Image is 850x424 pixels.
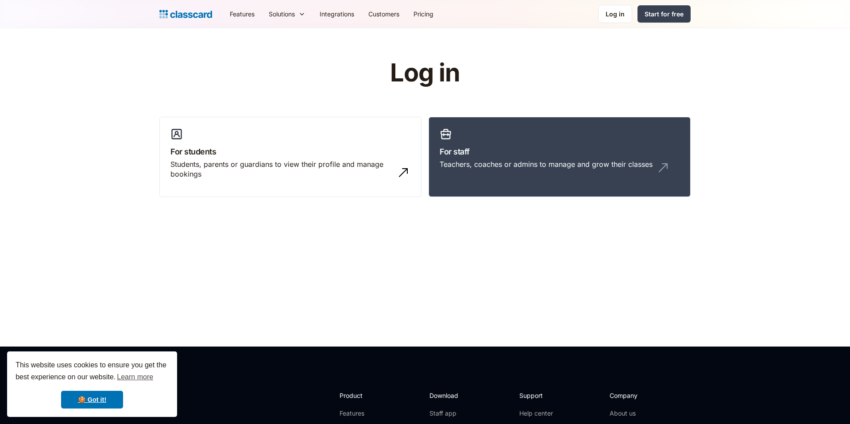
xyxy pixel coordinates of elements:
[340,409,387,418] a: Features
[598,5,632,23] a: Log in
[262,4,313,24] div: Solutions
[429,409,466,418] a: Staff app
[440,146,680,158] h3: For staff
[406,4,440,24] a: Pricing
[429,391,466,400] h2: Download
[223,4,262,24] a: Features
[116,370,155,384] a: learn more about cookies
[170,146,410,158] h3: For students
[361,4,406,24] a: Customers
[429,117,691,197] a: For staffTeachers, coaches or admins to manage and grow their classes
[610,391,668,400] h2: Company
[159,8,212,20] a: Logo
[440,159,653,169] div: Teachers, coaches or admins to manage and grow their classes
[170,159,393,179] div: Students, parents or guardians to view their profile and manage bookings
[519,391,555,400] h2: Support
[645,9,684,19] div: Start for free
[61,391,123,409] a: dismiss cookie message
[340,391,387,400] h2: Product
[313,4,361,24] a: Integrations
[7,351,177,417] div: cookieconsent
[285,59,566,87] h1: Log in
[610,409,668,418] a: About us
[15,360,169,384] span: This website uses cookies to ensure you get the best experience on our website.
[269,9,295,19] div: Solutions
[606,9,625,19] div: Log in
[159,117,421,197] a: For studentsStudents, parents or guardians to view their profile and manage bookings
[637,5,691,23] a: Start for free
[519,409,555,418] a: Help center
